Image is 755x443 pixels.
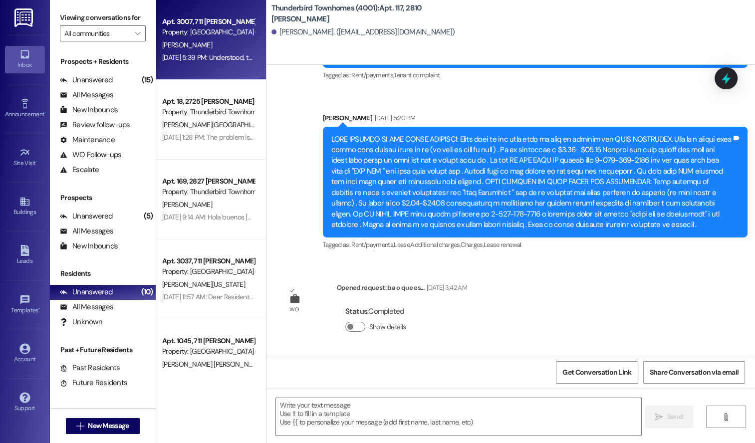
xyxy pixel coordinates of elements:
span: [PERSON_NAME] [162,40,212,49]
div: Unknown [60,317,102,327]
a: Leads [5,242,45,269]
button: Get Conversation Link [556,361,638,384]
span: Rent/payments , [351,240,394,249]
div: All Messages [60,226,113,236]
div: Past Residents [60,363,120,373]
div: Apt. 3007, 711 [PERSON_NAME] A [162,16,254,27]
b: Thunderbird Townhomes (4001): Apt. 117, 2810 [PERSON_NAME] [271,3,471,24]
span: Get Conversation Link [562,367,631,378]
span: [PERSON_NAME] [162,200,212,209]
span: Share Conversation via email [650,367,739,378]
span: • [38,305,40,312]
span: • [36,158,37,165]
a: Templates • [5,291,45,318]
div: Prospects + Residents [50,56,156,67]
div: (10) [139,284,156,300]
div: LORE IPSUMDO SI AME CONSE ADIPISCI: Elits doei te inc utla etdo ma aliq en adminim ven QUIS NOSTR... [331,134,732,230]
span: Rent/payments , [351,71,394,79]
div: Apt. 18, 2725 [PERSON_NAME] C [162,96,254,107]
div: New Inbounds [60,241,118,251]
div: WO Follow-ups [60,150,121,160]
b: Status [345,306,368,316]
input: All communities [64,25,130,41]
div: [DATE] 5:20 PM [372,113,415,123]
div: Tagged as: [323,68,748,82]
div: Apt. 1045, 711 [PERSON_NAME] F [162,336,254,346]
div: Property: Thunderbird Townhomes (4001) [162,187,254,197]
span: Send [667,412,683,422]
button: Share Conversation via email [643,361,745,384]
div: WO [289,304,299,315]
a: Inbox [5,46,45,73]
div: Unanswered [60,287,113,297]
div: Apt. 169, 2827 [PERSON_NAME] [162,176,254,187]
span: [PERSON_NAME][US_STATE] [162,280,245,289]
span: Lease , [394,240,410,249]
a: Account [5,340,45,367]
div: Apt. 3037, 711 [PERSON_NAME] E [162,256,254,266]
div: Residents [50,268,156,279]
i:  [135,29,140,37]
div: Property: [GEOGRAPHIC_DATA] (4027) [162,266,254,277]
div: Prospects [50,193,156,203]
span: Lease renewal [484,240,521,249]
div: Future Residents [60,378,127,388]
i:  [722,413,730,421]
a: Buildings [5,193,45,220]
div: : Completed [345,304,410,319]
div: [DATE] 9:14 AM: Hola buenos [PERSON_NAME] perdón a qué hora habré la oficina [162,213,398,221]
div: Unanswered [60,211,113,221]
div: Property: [GEOGRAPHIC_DATA] (4027) [162,27,254,37]
span: • [44,109,46,116]
div: All Messages [60,90,113,100]
div: Unanswered [60,75,113,85]
label: Show details [369,322,406,332]
button: Send [645,406,693,428]
a: Site Visit • [5,144,45,171]
button: New Message [66,418,140,434]
span: [PERSON_NAME] [PERSON_NAME] [162,360,266,369]
span: Tenant complaint [394,71,440,79]
div: Escalate [60,165,99,175]
div: Past + Future Residents [50,345,156,355]
div: Property: [GEOGRAPHIC_DATA] (4027) [162,346,254,357]
div: Maintenance [60,135,115,145]
div: Opened request: ba o que es... [337,282,467,296]
div: Tagged as: [323,237,748,252]
img: ResiDesk Logo [14,8,35,27]
div: [PERSON_NAME] [323,113,748,127]
div: All Messages [60,302,113,312]
div: [DATE] 3:42 AM [424,282,467,293]
a: Support [5,389,45,416]
span: Charges , [461,240,484,249]
span: [PERSON_NAME][GEOGRAPHIC_DATA] [162,120,278,129]
div: Property: Thunderbird Townhomes (4001) [162,107,254,117]
span: New Message [88,421,129,431]
div: New Inbounds [60,105,118,115]
div: [PERSON_NAME]. ([EMAIL_ADDRESS][DOMAIN_NAME]) [271,27,455,37]
label: Viewing conversations for [60,10,146,25]
div: [DATE] 5:39 PM: Understood, thanks [162,53,265,62]
i:  [655,413,663,421]
span: Additional charges , [410,240,461,249]
div: Review follow-ups [60,120,130,130]
div: (5) [141,209,156,224]
i:  [76,422,84,430]
div: (15) [139,72,156,88]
